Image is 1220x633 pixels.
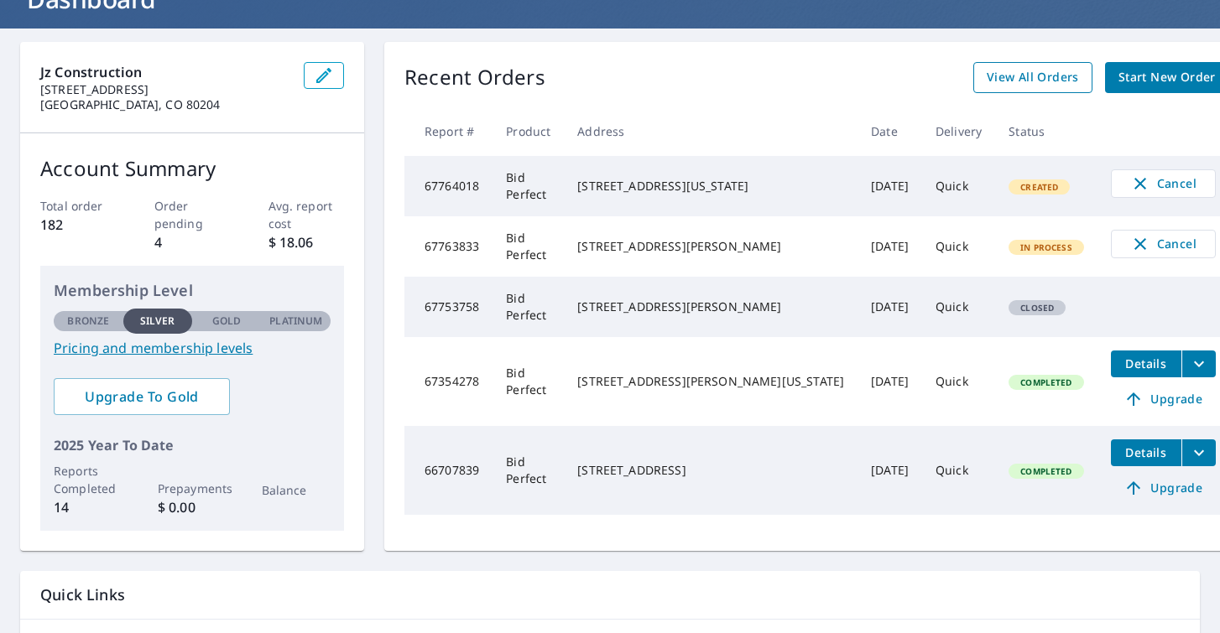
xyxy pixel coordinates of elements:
td: Quick [922,277,995,337]
td: Bid Perfect [493,216,564,277]
div: [STREET_ADDRESS][PERSON_NAME] [577,298,844,315]
button: detailsBtn-67354278 [1111,350,1181,377]
td: Quick [922,156,995,216]
span: Completed [1010,465,1082,477]
p: Avg. report cost [269,197,345,232]
td: Bid Perfect [493,337,564,426]
button: filesDropdownBtn-67354278 [1181,350,1216,377]
th: Report # [404,106,493,156]
th: Date [858,106,922,156]
p: 14 [54,497,123,517]
p: 4 [154,232,231,252]
div: [STREET_ADDRESS] [577,462,844,479]
td: Quick [922,216,995,277]
td: 67354278 [404,337,493,426]
span: Upgrade [1121,478,1206,498]
td: [DATE] [858,277,922,337]
p: Balance [262,481,331,499]
button: filesDropdownBtn-66707839 [1181,439,1216,466]
div: [STREET_ADDRESS][US_STATE] [577,178,844,195]
p: 2025 Year To Date [54,435,331,455]
p: Prepayments [158,480,227,497]
p: 182 [40,215,117,235]
td: [DATE] [858,337,922,426]
th: Address [564,106,858,156]
td: [DATE] [858,426,922,515]
div: [STREET_ADDRESS][PERSON_NAME] [577,238,844,255]
p: Gold [212,314,241,329]
p: Reports Completed [54,462,123,497]
th: Product [493,106,564,156]
td: 67753758 [404,277,493,337]
span: Cancel [1129,174,1198,194]
a: Upgrade To Gold [54,378,230,415]
a: View All Orders [973,62,1092,93]
div: [STREET_ADDRESS][PERSON_NAME][US_STATE] [577,373,844,390]
td: 67764018 [404,156,493,216]
a: Upgrade [1111,475,1216,501]
p: Platinum [269,314,322,329]
button: Cancel [1111,230,1216,258]
span: Cancel [1129,234,1198,254]
button: detailsBtn-66707839 [1111,439,1181,466]
p: Order pending [154,197,231,232]
span: Start New Order [1118,67,1216,88]
span: In Process [1010,241,1082,253]
p: Quick Links [40,584,1180,605]
span: Completed [1010,376,1082,388]
span: Upgrade To Gold [67,387,216,406]
td: Bid Perfect [493,426,564,515]
th: Delivery [922,106,995,156]
span: Details [1121,444,1171,460]
p: Membership Level [54,279,331,302]
td: Quick [922,426,995,515]
td: Quick [922,337,995,426]
td: [DATE] [858,156,922,216]
p: $ 0.00 [158,497,227,517]
p: Recent Orders [404,62,545,93]
span: Created [1010,181,1068,193]
button: Cancel [1111,169,1216,198]
span: Upgrade [1121,389,1206,409]
a: Upgrade [1111,386,1216,412]
p: Bronze [67,314,109,329]
td: 67763833 [404,216,493,277]
td: [DATE] [858,216,922,277]
span: Details [1121,355,1171,371]
p: $ 18.06 [269,232,345,252]
p: [GEOGRAPHIC_DATA], CO 80204 [40,97,290,112]
p: Total order [40,197,117,215]
p: jz construction [40,62,290,82]
p: [STREET_ADDRESS] [40,82,290,97]
span: Closed [1010,302,1064,314]
td: 66707839 [404,426,493,515]
p: Account Summary [40,153,344,184]
td: Bid Perfect [493,156,564,216]
span: View All Orders [987,67,1079,88]
th: Status [995,106,1097,156]
a: Pricing and membership levels [54,338,331,358]
p: Silver [140,314,175,329]
td: Bid Perfect [493,277,564,337]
